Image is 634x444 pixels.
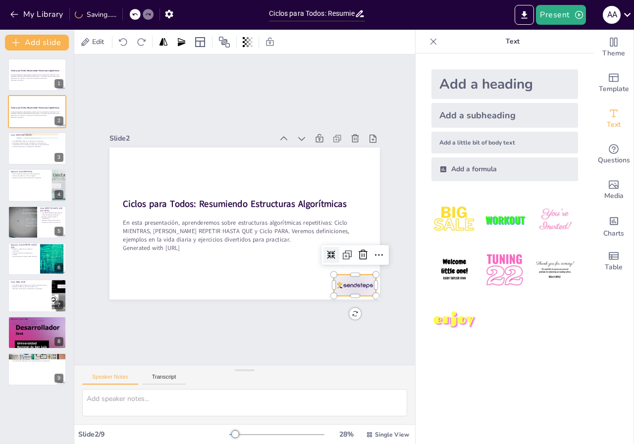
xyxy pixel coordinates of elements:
button: Transcript [142,374,186,385]
span: Media [604,191,624,201]
div: Add a subheading [431,103,578,128]
p: Diseñar un algoritmo que pida una contraseña. [11,248,37,252]
p: Generated with [URL] [11,79,63,81]
p: Útil para situaciones con repeticiones indefinidas. [11,146,63,148]
div: 8 [54,337,63,346]
p: En esta presentación, aprenderemos sobre estructuras algorítmicas repetitivas: Ciclo MIENTRAS, [P... [11,110,63,116]
p: Ideal para situaciones donde se requiere al menos una ejecución. [40,219,63,223]
button: a A [603,5,621,25]
div: Saving...... [75,10,116,19]
p: Crear un algoritmo para leer números positivos. [11,173,49,175]
img: 3.jpeg [532,197,578,243]
p: Resumen Final [11,354,63,357]
div: Add text boxes [594,101,634,137]
div: 8 [8,316,66,349]
div: Slide 2 [109,134,273,143]
img: 7.jpeg [431,297,477,344]
button: Present [536,5,585,25]
div: Add a little bit of body text [431,132,578,153]
span: Table [605,262,623,273]
p: Muestra resultados precisos y organizados. [11,323,63,325]
span: Theme [602,48,625,59]
p: Ciclo PARA (FOR) [11,281,49,284]
p: En esta presentación, aprenderemos sobre estructuras algorítmicas repetitivas: Ciclo MIENTRAS, [P... [123,219,366,244]
p: El ejemplo cotidiano ayuda a entender su funcionamiento. [11,142,63,144]
div: 7 [8,279,66,312]
strong: Ciclos para Todos: Resumiendo Estructuras Algorítmicas [123,198,346,210]
p: Ciclo REPETIR HASTA QUE evalúa la condición después de ejecutar. [40,212,63,215]
p: Ejercicio Ciclo REPETIR HASTA QUE [11,244,37,249]
p: Generated with [URL] [11,116,63,118]
div: Add a heading [431,69,578,99]
div: 2 [54,116,63,125]
div: Add images, graphics, shapes or video [594,172,634,208]
div: 3 [8,132,66,165]
div: 5 [54,227,63,236]
p: Ejemplo cotidiano ayuda a entender su uso. [11,286,49,288]
div: 9 [8,353,66,386]
div: Add a formula [431,157,578,181]
span: Edit [90,37,106,47]
img: 5.jpeg [481,247,528,293]
div: 9 [54,374,63,383]
p: Generated with [URL] [123,244,366,252]
img: 6.jpeg [532,247,578,293]
div: 1 [8,58,66,91]
img: 1.jpeg [431,197,477,243]
div: 28 % [334,430,358,439]
div: Add ready made slides [594,65,634,101]
p: Practica el uso de repeticiones controladas. [11,322,63,324]
button: Add slide [5,35,69,50]
p: Permite practicar la lógica detrás del ciclo. [11,255,37,257]
div: Layout [192,34,208,50]
p: Termina al ingresar un número negativo. [11,175,49,177]
div: 6 [54,263,63,272]
div: 6 [8,243,66,275]
button: Speaker Notes [82,374,138,385]
p: Comprender las diferencias es crucial para aplicar correctamente. [11,360,63,362]
p: Text [441,30,584,53]
div: Get real-time input from your audience [594,137,634,172]
img: 4.jpeg [431,247,477,293]
p: Ideal para situaciones con repeticiones controladas. [11,288,49,290]
button: My Library [7,6,67,22]
strong: Ciclos para Todos: Resumiendo Estructuras Algorítmicas [11,69,59,72]
input: Insert title [269,6,354,21]
span: Questions [598,155,630,166]
div: Slide 2 / 9 [78,430,229,439]
div: 3 [54,153,63,162]
div: 4 [8,169,66,201]
div: 7 [54,300,63,309]
span: Single View [375,431,409,439]
div: 4 [54,190,63,199]
span: Template [599,84,629,95]
p: Ejercicio Ciclo PARA [11,317,63,320]
span: Charts [603,228,624,239]
p: La evaluación de la condición es clave para su funcionamiento. [11,144,63,146]
p: Ciclo MIENTRAS evalúa la condición antes de ejecutar. [11,140,63,142]
div: 5 [8,206,66,239]
p: En esta presentación, aprenderemos sobre estructuras algorítmicas repetitivas: Ciclo MIENTRAS, [P... [11,74,63,79]
div: Add charts and graphs [594,208,634,244]
div: 2 [8,95,66,128]
div: Change the overall theme [594,30,634,65]
button: Export to PowerPoint [515,5,534,25]
p: Resumen de los tres ciclos estudiados. [11,356,63,358]
img: 2.jpeg [481,197,528,243]
p: Cada ciclo tiene su propio uso y características. [11,358,63,360]
p: Ciclo PARA repite un bloque un número conocido de veces. [11,284,49,286]
div: 1 [54,79,63,88]
p: Termina cuando la contraseña sea correcta. [11,252,37,255]
p: Crear un algoritmo para mostrar la tabla de multiplicar. [11,320,63,322]
p: Ciclo MIENTRAS (WHILE) [11,134,63,137]
strong: Ciclos para Todos: Resumiendo Estructuras Algorítmicas [11,106,59,108]
p: Ejercicio Ciclo MIENTRAS [11,170,49,173]
div: Add a table [594,244,634,279]
p: Ciclo REPETIR HASTA QUE (DO UNTIL) [40,207,63,212]
p: Ejemplo cotidiano facilita la comprensión. [40,216,63,219]
div: a A [603,6,621,24]
p: Muestra cuántos números positivos se ingresaron. [11,177,49,179]
span: Text [607,119,621,130]
span: Position [218,36,230,48]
